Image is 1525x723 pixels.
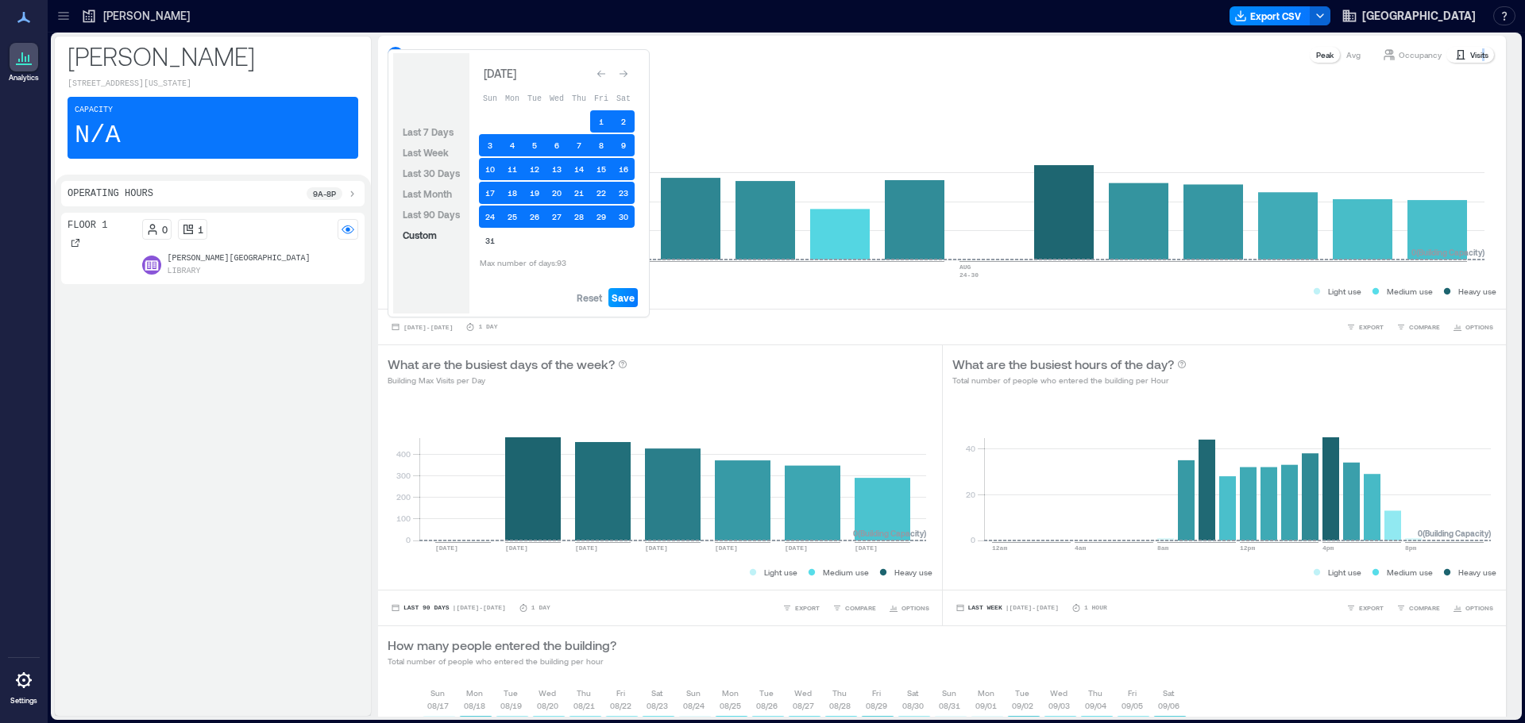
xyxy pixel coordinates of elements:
[866,699,887,712] p: 08/29
[400,163,463,183] button: Last 30 Days
[720,699,741,712] p: 08/25
[546,87,568,109] th: Wednesday
[1316,48,1334,61] p: Peak
[403,209,460,220] span: Last 90 Days
[537,699,558,712] p: 08/20
[759,686,774,699] p: Tue
[939,699,960,712] p: 08/31
[575,544,598,552] text: [DATE]
[612,182,635,204] button: 23
[5,661,43,710] a: Settings
[400,122,457,141] button: Last 7 Days
[793,699,814,712] p: 08/27
[403,147,449,158] span: Last Week
[523,134,546,156] button: 5
[1163,686,1174,699] p: Sat
[590,134,612,156] button: 8
[501,134,523,156] button: 4
[550,94,564,103] span: Wed
[975,699,997,712] p: 09/01
[872,686,881,699] p: Fri
[479,206,501,228] button: 24
[590,110,612,133] button: 1
[965,444,975,453] tspan: 40
[1157,544,1169,552] text: 8am
[403,324,453,331] span: [DATE] - [DATE]
[612,291,635,304] span: Save
[1393,319,1443,335] button: COMPARE
[479,158,501,180] button: 10
[645,544,668,552] text: [DATE]
[396,471,411,480] tspan: 300
[1387,285,1433,298] p: Medium use
[546,206,568,228] button: 27
[168,252,311,265] p: [PERSON_NAME][GEOGRAPHIC_DATA]
[396,513,411,523] tspan: 100
[1084,603,1107,613] p: 1 Hour
[168,265,201,278] p: Library
[388,319,456,335] button: [DATE]-[DATE]
[403,126,454,137] span: Last 7 Days
[9,73,39,83] p: Analytics
[855,544,878,552] text: [DATE]
[1399,48,1442,61] p: Occupancy
[400,225,440,244] button: Custom
[959,263,971,271] text: AUG
[577,686,591,699] p: Thu
[162,223,168,236] p: 0
[616,686,625,699] p: Fri
[1322,544,1334,552] text: 4pm
[572,94,586,103] span: Thu
[400,184,455,203] button: Last Month
[952,600,1062,616] button: Last Week |[DATE]-[DATE]
[396,449,411,459] tspan: 400
[1409,322,1440,332] span: COMPARE
[1458,285,1496,298] p: Heavy use
[722,686,739,699] p: Mon
[410,48,507,61] p: BUILDING OVERVIEW
[480,258,566,267] span: Max number of days: 93
[501,158,523,180] button: 11
[523,158,546,180] button: 12
[779,600,823,616] button: EXPORT
[1343,600,1387,616] button: EXPORT
[1450,600,1496,616] button: OPTIONS
[400,143,452,162] button: Last Week
[590,158,612,180] button: 15
[902,699,924,712] p: 08/30
[464,699,485,712] p: 08/18
[577,291,602,304] span: Reset
[1015,686,1029,699] p: Tue
[1343,319,1387,335] button: EXPORT
[1122,699,1143,712] p: 09/05
[500,699,522,712] p: 08/19
[612,63,635,85] button: Go to next month
[568,87,590,109] th: Thursday
[68,78,358,90] p: [STREET_ADDRESS][US_STATE]
[403,167,460,179] span: Last 30 Days
[388,636,616,655] p: How many people entered the building?
[1465,322,1493,332] span: OPTIONS
[68,187,153,200] p: Operating Hours
[1088,686,1102,699] p: Thu
[527,94,542,103] span: Tue
[610,699,631,712] p: 08/22
[68,40,358,71] p: [PERSON_NAME]
[1230,6,1311,25] button: Export CSV
[68,219,107,232] p: Floor 1
[103,8,190,24] p: [PERSON_NAME]
[1012,699,1033,712] p: 09/02
[1085,699,1106,712] p: 09/04
[594,94,608,103] span: Fri
[715,544,738,552] text: [DATE]
[970,535,975,544] tspan: 0
[75,104,113,117] p: Capacity
[647,699,668,712] p: 08/23
[590,87,612,109] th: Friday
[478,322,497,332] p: 1 Day
[829,600,879,616] button: COMPARE
[479,229,501,252] button: 31
[952,355,1174,374] p: What are the busiest hours of the day?
[978,686,994,699] p: Mon
[1048,699,1070,712] p: 09/03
